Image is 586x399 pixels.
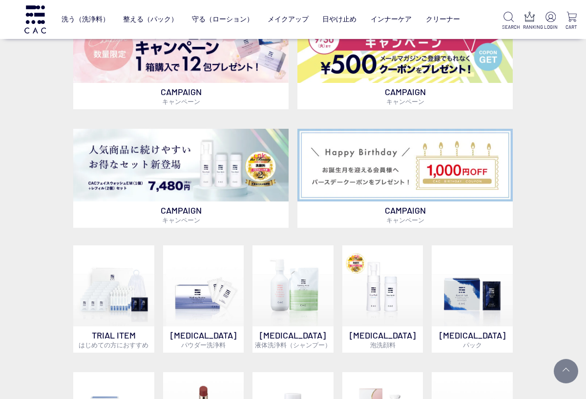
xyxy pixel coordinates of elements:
span: キャンペーン [386,216,424,224]
p: LOGIN [544,23,557,31]
a: 守る（ローション） [192,8,253,31]
p: SEARCH [502,23,515,31]
a: メルマガ会員募集 メルマガ会員募集 CAMPAIGNキャンペーン [297,10,513,109]
p: CAMPAIGN [297,83,513,109]
a: 日やけ止め [322,8,356,31]
a: フェイスウォッシュ＋レフィル2個セット フェイスウォッシュ＋レフィル2個セット CAMPAIGNキャンペーン [73,129,289,228]
a: 泡洗顔料 [MEDICAL_DATA]泡洗顔料 [342,245,423,353]
a: CART [565,12,578,31]
span: パック [463,341,482,349]
span: 泡洗顔料 [370,341,396,349]
a: インナーケア [371,8,412,31]
p: CAMPAIGN [73,201,289,228]
a: SEARCH [502,12,515,31]
a: バースデークーポン バースデークーポン CAMPAIGNキャンペーン [297,129,513,228]
a: トライアルセット TRIAL ITEMはじめての方におすすめ [73,245,154,353]
span: キャンペーン [162,216,200,224]
img: logo [23,5,47,33]
img: 泡洗顔料 [342,245,423,326]
p: CART [565,23,578,31]
p: [MEDICAL_DATA] [252,326,334,353]
img: バースデークーポン [297,129,513,201]
img: トライアルセット [73,245,154,326]
p: CAMPAIGN [297,201,513,228]
a: LOGIN [544,12,557,31]
span: キャンペーン [386,98,424,105]
span: 液体洗浄料（シャンプー） [255,341,331,349]
a: 洗う（洗浄料） [62,8,109,31]
a: 整える（パック） [123,8,178,31]
p: [MEDICAL_DATA] [432,326,513,353]
span: はじめての方におすすめ [79,341,148,349]
p: RANKING [523,23,536,31]
a: [MEDICAL_DATA]パウダー洗浄料 [163,245,244,353]
span: キャンペーン [162,98,200,105]
p: TRIAL ITEM [73,326,154,353]
a: RANKING [523,12,536,31]
a: メイクアップ [268,8,309,31]
span: パウダー洗浄料 [181,341,226,349]
p: [MEDICAL_DATA] [163,326,244,353]
img: フェイスウォッシュ＋レフィル2個セット [73,129,289,202]
p: CAMPAIGN [73,83,289,109]
a: [MEDICAL_DATA]液体洗浄料（シャンプー） [252,245,334,353]
a: [MEDICAL_DATA]パック [432,245,513,353]
a: パック増量キャンペーン パック増量キャンペーン CAMPAIGNキャンペーン [73,10,289,109]
a: クリーナー [426,8,460,31]
p: [MEDICAL_DATA] [342,326,423,353]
